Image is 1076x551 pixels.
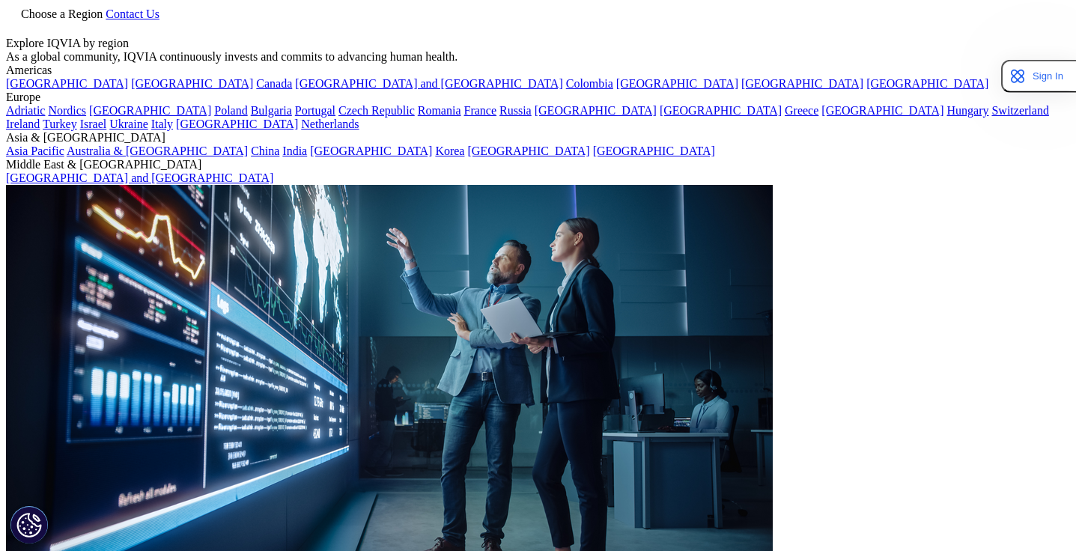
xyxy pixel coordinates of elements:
[866,77,988,90] a: [GEOGRAPHIC_DATA]
[6,91,1070,104] div: Europe
[295,104,335,117] a: Portugal
[616,77,738,90] a: [GEOGRAPHIC_DATA]
[6,64,1070,77] div: Americas
[282,144,307,157] a: India
[48,104,86,117] a: Nordics
[21,7,103,20] span: Choose a Region
[6,50,1070,64] div: As a global community, IQVIA continuously invests and commits to advancing human health.
[131,77,253,90] a: [GEOGRAPHIC_DATA]
[106,7,159,20] a: Contact Us
[6,37,1070,50] div: Explore IQVIA by region
[80,118,107,130] a: Israel
[310,144,432,157] a: [GEOGRAPHIC_DATA]
[660,104,782,117] a: [GEOGRAPHIC_DATA]
[251,144,279,157] a: China
[435,144,464,157] a: Korea
[6,104,45,117] a: Adriatic
[464,104,497,117] a: France
[566,77,613,90] a: Colombia
[821,104,943,117] a: [GEOGRAPHIC_DATA]
[301,118,359,130] a: Netherlands
[418,104,461,117] a: Romania
[6,158,1070,171] div: Middle East & [GEOGRAPHIC_DATA]
[251,104,292,117] a: Bulgaria
[6,131,1070,144] div: Asia & [GEOGRAPHIC_DATA]
[67,144,248,157] a: Australia & [GEOGRAPHIC_DATA]
[593,144,715,157] a: [GEOGRAPHIC_DATA]
[6,144,64,157] a: Asia Pacific
[535,104,657,117] a: [GEOGRAPHIC_DATA]
[109,118,148,130] a: Ukraine
[467,144,589,157] a: [GEOGRAPHIC_DATA]
[151,118,173,130] a: Italy
[43,118,77,130] a: Turkey
[991,104,1048,117] a: Switzerland
[6,77,128,90] a: [GEOGRAPHIC_DATA]
[10,506,48,544] button: Cookies Settings
[499,104,532,117] a: Russia
[741,77,863,90] a: [GEOGRAPHIC_DATA]
[89,104,211,117] a: [GEOGRAPHIC_DATA]
[214,104,247,117] a: Poland
[256,77,292,90] a: Canada
[338,104,415,117] a: Czech Republic
[6,118,40,130] a: Ireland
[176,118,298,130] a: [GEOGRAPHIC_DATA]
[946,104,988,117] a: Hungary
[6,171,273,184] a: [GEOGRAPHIC_DATA] and [GEOGRAPHIC_DATA]
[785,104,818,117] a: Greece
[295,77,562,90] a: [GEOGRAPHIC_DATA] and [GEOGRAPHIC_DATA]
